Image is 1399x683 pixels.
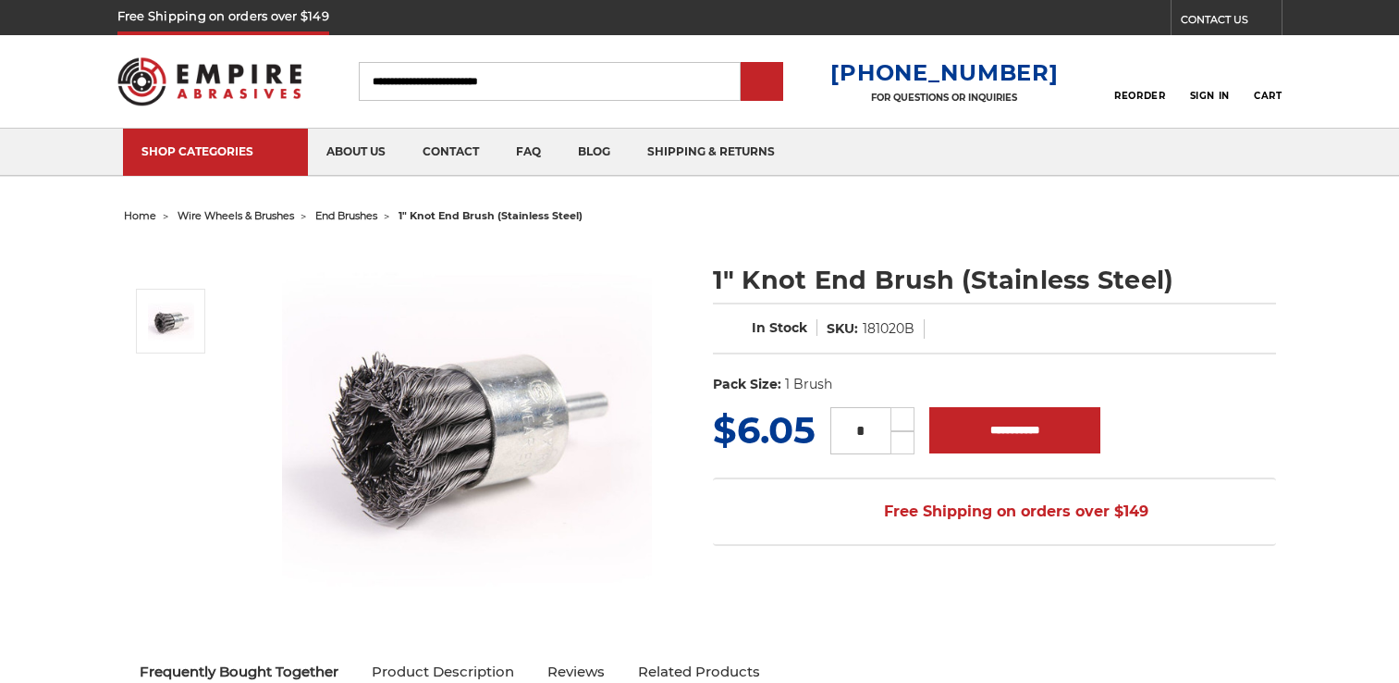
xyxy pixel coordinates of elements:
a: contact [404,129,497,176]
dt: SKU: [827,319,858,339]
span: $6.05 [713,407,816,453]
a: home [124,209,156,222]
a: faq [497,129,559,176]
h1: 1" Knot End Brush (Stainless Steel) [713,262,1276,298]
dd: 1 Brush [785,375,832,394]
p: FOR QUESTIONS OR INQUIRIES [830,92,1058,104]
dd: 181020B [863,319,914,339]
a: about us [308,129,404,176]
a: shipping & returns [629,129,793,176]
span: Reorder [1114,90,1165,102]
a: Reorder [1114,61,1165,101]
a: [PHONE_NUMBER] [830,59,1058,86]
span: In Stock [752,319,807,336]
dt: Pack Size: [713,375,781,394]
input: Submit [743,64,780,101]
a: CONTACT US [1181,9,1282,35]
img: Knotted End Brush [282,242,652,613]
a: blog [559,129,629,176]
a: Cart [1254,61,1282,102]
span: Sign In [1190,90,1230,102]
a: end brushes [315,209,377,222]
img: Knotted End Brush [148,298,194,344]
span: Cart [1254,90,1282,102]
span: 1" knot end brush (stainless steel) [399,209,583,222]
span: Free Shipping on orders over $149 [840,493,1148,530]
img: Empire Abrasives [117,45,302,118]
div: SHOP CATEGORIES [141,144,289,158]
a: wire wheels & brushes [178,209,294,222]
